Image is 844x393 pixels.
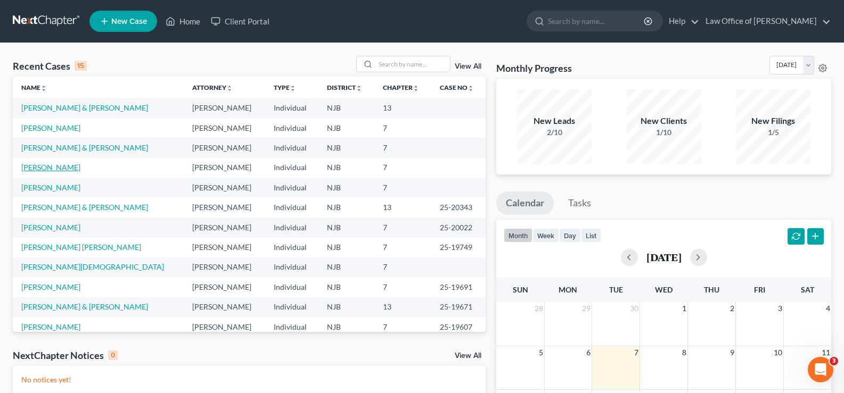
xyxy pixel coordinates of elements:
td: NJB [318,218,374,237]
span: 6 [585,346,592,359]
td: [PERSON_NAME] [184,158,265,178]
span: 7 [633,346,640,359]
a: [PERSON_NAME] & [PERSON_NAME] [21,203,148,212]
td: 13 [374,98,431,118]
td: NJB [318,197,374,217]
span: 28 [534,302,544,315]
td: 25-19691 [431,277,486,297]
a: Home [160,12,206,31]
td: 25-19749 [431,237,486,257]
td: Individual [265,257,318,277]
a: Chapterunfold_more [383,83,419,91]
a: [PERSON_NAME] [PERSON_NAME] [21,243,141,252]
td: 7 [374,138,431,157]
i: unfold_more [40,85,47,91]
div: 15 [75,61,87,71]
div: 2/10 [517,127,592,138]
i: unfold_more [356,85,362,91]
td: Individual [265,297,318,317]
a: Districtunfold_more [327,83,362,91]
td: 25-19671 [431,297,486,317]
a: [PERSON_NAME] [21,223,80,232]
span: Tue [609,285,623,294]
a: Case Nounfold_more [440,83,474,91]
a: Client Portal [206,12,275,31]
td: Individual [265,237,318,257]
span: Thu [704,285,719,294]
td: Individual [265,218,318,237]
span: 8 [681,346,687,359]
td: 13 [374,297,431,317]
i: unfold_more [413,85,419,91]
a: [PERSON_NAME] [21,123,80,132]
td: [PERSON_NAME] [184,138,265,157]
div: New Clients [627,115,701,127]
span: Fri [754,285,765,294]
td: [PERSON_NAME] [184,237,265,257]
a: [PERSON_NAME] [21,163,80,172]
span: 11 [821,346,831,359]
input: Search by name... [548,11,645,31]
iframe: Intercom live chat [808,357,833,382]
td: Individual [265,118,318,138]
td: 7 [374,317,431,337]
div: NextChapter Notices [13,349,118,362]
span: 10 [773,346,783,359]
td: 25-20343 [431,197,486,217]
i: unfold_more [290,85,296,91]
p: No notices yet! [21,374,477,385]
td: [PERSON_NAME] [184,98,265,118]
i: unfold_more [226,85,233,91]
a: [PERSON_NAME] & [PERSON_NAME] [21,103,148,112]
h3: Monthly Progress [496,62,572,74]
td: Individual [265,98,318,118]
td: NJB [318,158,374,178]
td: 25-19607 [431,317,486,337]
span: Sat [801,285,814,294]
td: [PERSON_NAME] [184,317,265,337]
td: [PERSON_NAME] [184,118,265,138]
a: Calendar [496,191,554,215]
span: 30 [629,302,640,315]
h2: [DATE] [646,252,682,263]
div: 1/10 [627,127,701,138]
td: Individual [265,277,318,297]
td: [PERSON_NAME] [184,297,265,317]
td: 7 [374,158,431,178]
td: Individual [265,197,318,217]
span: 5 [538,346,544,359]
td: [PERSON_NAME] [184,218,265,237]
span: 1 [681,302,687,315]
td: Individual [265,317,318,337]
td: [PERSON_NAME] [184,277,265,297]
a: Nameunfold_more [21,83,47,91]
button: week [532,228,559,243]
a: Typeunfold_more [274,83,296,91]
button: list [581,228,601,243]
td: NJB [318,138,374,157]
td: 25-20022 [431,218,486,237]
td: 7 [374,218,431,237]
a: [PERSON_NAME] & [PERSON_NAME] [21,143,148,152]
a: [PERSON_NAME] & [PERSON_NAME] [21,302,148,311]
a: [PERSON_NAME][DEMOGRAPHIC_DATA] [21,262,164,271]
td: [PERSON_NAME] [184,178,265,197]
i: unfold_more [468,85,474,91]
span: Wed [655,285,673,294]
a: [PERSON_NAME] [21,322,80,331]
span: Mon [559,285,577,294]
a: View All [455,352,481,359]
a: Tasks [559,191,601,215]
td: Individual [265,158,318,178]
div: New Filings [736,115,810,127]
button: month [504,228,532,243]
td: NJB [318,237,374,257]
a: [PERSON_NAME] [21,183,80,192]
td: 7 [374,178,431,197]
td: Individual [265,178,318,197]
button: day [559,228,581,243]
span: 2 [729,302,735,315]
a: View All [455,63,481,70]
span: New Case [111,18,147,26]
div: 1/5 [736,127,810,138]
